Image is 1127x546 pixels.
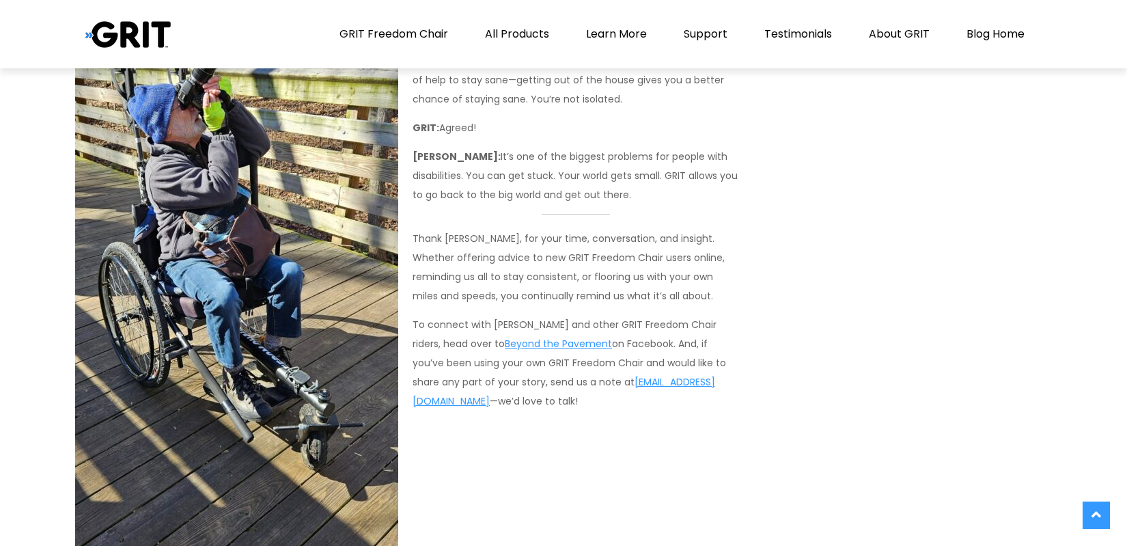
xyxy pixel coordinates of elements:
[85,21,171,49] img: Grit Blog
[75,147,738,204] p: It’s one of the biggest problems for people with disabilities. You can get stuck. Your world gets...
[413,150,501,163] strong: [PERSON_NAME]:
[413,375,715,408] a: [EMAIL_ADDRESS][DOMAIN_NAME]
[505,337,612,351] a: Beyond the Pavement
[75,315,738,411] p: To connect with [PERSON_NAME] and other GRIT Freedom Chair riders, head over to on Facebook. And,...
[75,229,738,305] p: Thank [PERSON_NAME], for your time, conversation, and insight. Whether offering advice to new GRI...
[75,118,738,137] p: Agreed!
[413,121,439,135] strong: GRIT:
